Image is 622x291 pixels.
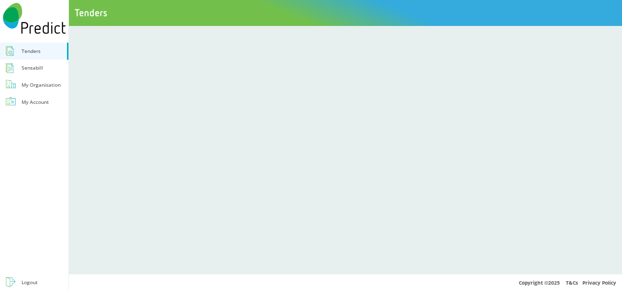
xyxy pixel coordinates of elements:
a: Privacy Policy [582,279,616,286]
img: Predict Mobile [3,3,66,34]
div: Copyright © 2025 [69,274,622,291]
div: Sensabill [22,63,43,73]
div: My Organisation [22,80,61,90]
div: My Account [22,97,49,107]
a: T&Cs [566,279,578,286]
div: Tenders [22,47,41,56]
div: Logout [22,278,38,287]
